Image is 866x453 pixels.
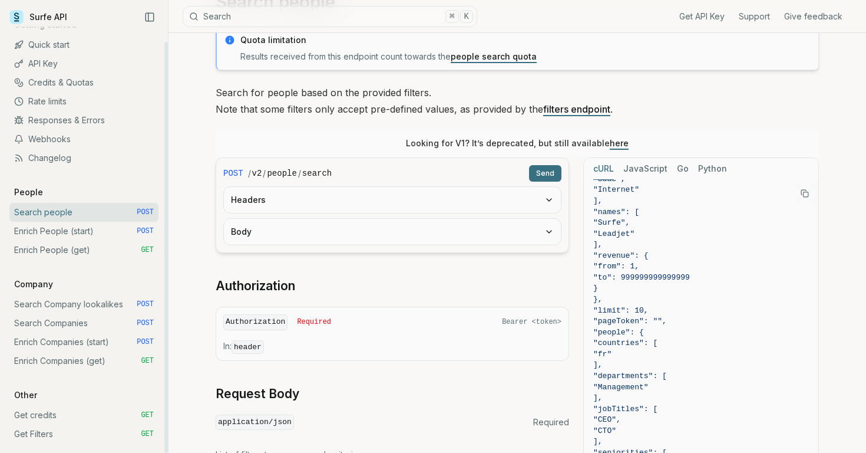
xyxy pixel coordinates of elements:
span: "from": 1, [593,262,639,271]
span: Bearer <token> [502,317,561,327]
span: "names": [ [593,208,639,216]
a: Enrich Companies (start) POST [9,333,158,352]
p: Results received from this endpoint count towards the [240,51,811,63]
a: Enrich Companies (get) GET [9,352,158,370]
p: Search for people based on the provided filters. Note that some filters only accept pre-defined v... [216,84,819,117]
span: POST [223,168,243,179]
span: }, [593,295,603,304]
p: In: [223,340,561,353]
kbd: ⌘ [445,10,458,23]
a: Search Companies POST [9,314,158,333]
button: Send [529,165,561,182]
a: Support [739,11,770,22]
code: Authorization [223,314,287,330]
a: Get API Key [679,11,725,22]
button: Copy Text [796,185,814,202]
button: Search⌘K [183,6,477,27]
a: here [610,138,629,148]
span: "CEO", [593,415,621,424]
span: GET [141,411,154,420]
span: GET [141,429,154,439]
code: header [232,340,264,354]
span: "Surfe", [593,218,630,227]
span: "limit": 10, [593,306,649,315]
button: Go [677,158,689,180]
span: "people": { [593,328,644,337]
span: "departments": [ [593,372,667,380]
span: "SaaS", [593,175,626,183]
p: Looking for V1? It’s deprecated, but still available [406,137,629,149]
span: ], [593,393,603,402]
a: Changelog [9,149,158,168]
span: "revenue": { [593,251,649,260]
kbd: K [460,10,473,23]
a: Quick start [9,35,158,54]
code: v2 [252,168,262,179]
a: API Key [9,54,158,73]
a: Get Filters GET [9,425,158,444]
span: Required [533,416,569,428]
button: JavaScript [623,158,667,180]
a: Search people POST [9,203,158,222]
button: Collapse Sidebar [141,8,158,26]
a: Webhooks [9,130,158,149]
span: "CTO" [593,426,616,435]
p: Company [9,278,58,290]
button: Body [224,219,561,245]
span: "Management" [593,383,649,392]
a: Enrich People (get) GET [9,241,158,260]
span: } [593,284,598,293]
span: ], [593,196,603,205]
code: people [267,168,296,179]
span: POST [137,208,154,217]
a: Enrich People (start) POST [9,222,158,241]
a: Search Company lookalikes POST [9,295,158,314]
a: filters endpoint [543,103,610,115]
span: POST [137,226,154,236]
span: ], [593,360,603,369]
span: POST [137,319,154,328]
code: search [302,168,332,179]
a: Get credits GET [9,406,158,425]
button: Python [698,158,727,180]
p: People [9,186,48,198]
span: "fr" [593,350,612,359]
span: ], [593,240,603,249]
span: ], [593,437,603,446]
span: GET [141,356,154,366]
span: "countries": [ [593,339,657,347]
a: people search quota [451,51,537,61]
button: cURL [593,158,614,180]
span: / [263,168,266,179]
span: POST [137,300,154,309]
a: Give feedback [784,11,842,22]
p: Quota limitation [240,34,811,46]
span: GET [141,245,154,255]
span: "pageToken": "", [593,317,667,326]
a: Authorization [216,278,295,294]
a: Rate limits [9,92,158,111]
span: / [248,168,251,179]
p: Other [9,389,42,401]
a: Surfe API [9,8,67,26]
button: Headers [224,187,561,213]
span: "Internet" [593,185,639,194]
a: Request Body [216,386,299,402]
span: Required [297,317,331,327]
span: "jobTitles": [ [593,405,657,413]
span: / [298,168,301,179]
span: POST [137,337,154,347]
span: "Leadjet" [593,229,634,238]
a: Credits & Quotas [9,73,158,92]
span: "to": 999999999999999 [593,273,690,282]
code: application/json [216,415,294,431]
a: Responses & Errors [9,111,158,130]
